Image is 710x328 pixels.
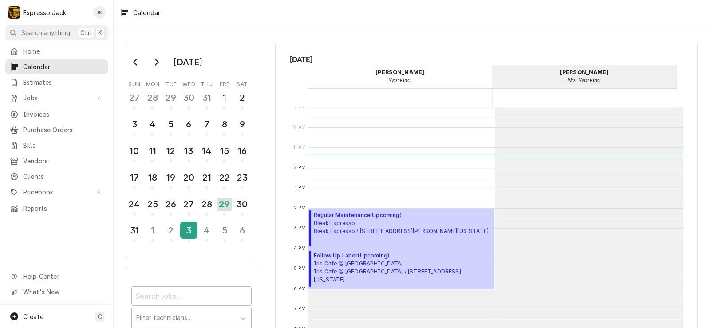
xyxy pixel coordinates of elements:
[217,144,231,158] div: 15
[127,91,141,104] div: 27
[23,272,103,281] span: Help Center
[127,55,145,69] button: Go to previous month
[5,285,108,299] a: Go to What's New
[23,141,103,150] span: Bills
[143,78,162,88] th: Monday
[200,144,213,158] div: 14
[23,110,103,119] span: Invoices
[23,156,103,166] span: Vendors
[127,198,141,211] div: 24
[314,211,489,219] span: Regular Maintenance ( Upcoming )
[290,164,308,171] span: 12 PM
[164,118,178,131] div: 5
[308,209,494,249] div: [Service] Regular Maintenance Break Espresso Break Espresso / 432 North Higgins Avenue, Missoula,...
[568,77,601,83] em: Not Working
[8,6,20,19] div: E
[146,198,159,211] div: 25
[5,25,108,40] button: Search anythingCtrlK
[5,201,108,216] a: Reports
[308,65,493,87] div: Jack Kehoe - Working
[182,198,196,211] div: 27
[200,224,213,237] div: 4
[5,44,108,59] a: Home
[23,172,103,181] span: Clients
[127,144,141,158] div: 10
[164,224,178,237] div: 2
[308,249,494,289] div: [Service] Follow Up Labor Iris Cafe @ Missoula College Iris Cafe @ Missoula College / 1205 East B...
[182,171,196,184] div: 20
[98,28,102,37] span: K
[235,91,249,104] div: 2
[291,144,308,151] span: 11 AM
[5,91,108,105] a: Go to Jobs
[292,285,308,292] span: 6 PM
[181,223,197,238] div: 3
[200,198,213,211] div: 28
[23,47,103,56] span: Home
[290,124,308,131] span: 10 AM
[5,138,108,153] a: Bills
[235,198,249,211] div: 30
[23,313,43,320] span: Create
[23,78,103,87] span: Estimates
[146,224,159,237] div: 1
[308,249,494,289] div: Follow Up Labor(Upcoming)Iris Cafe @ [GEOGRAPHIC_DATA]Iris Cafe @ [GEOGRAPHIC_DATA] / [STREET_ADD...
[93,6,106,19] div: Jack Kehoe's Avatar
[126,43,256,259] div: Calendar Day Picker
[235,224,249,237] div: 6
[126,78,143,88] th: Sunday
[5,75,108,90] a: Estimates
[164,171,178,184] div: 19
[200,118,213,131] div: 7
[23,8,66,17] div: Espresso Jack
[146,118,159,131] div: 4
[314,260,492,284] span: Iris Cafe @ [GEOGRAPHIC_DATA] Iris Cafe @ [GEOGRAPHIC_DATA] / [STREET_ADDRESS][US_STATE]
[5,154,108,168] a: Vendors
[147,55,165,69] button: Go to next month
[235,171,249,184] div: 23
[292,103,308,111] span: 9 AM
[5,185,108,199] a: Go to Pricebook
[164,91,178,104] div: 29
[131,286,252,306] input: Search jobs...
[146,144,159,158] div: 11
[8,6,20,19] div: Espresso Jack's Avatar
[5,107,108,122] a: Invoices
[292,205,308,212] span: 2 PM
[23,125,103,134] span: Purchase Orders
[292,225,308,232] span: 3 PM
[23,187,90,197] span: Pricebook
[292,245,308,252] span: 4 PM
[23,204,103,213] span: Reports
[560,69,609,75] strong: [PERSON_NAME]
[127,118,141,131] div: 3
[5,269,108,284] a: Go to Help Center
[290,54,683,65] span: [DATE]
[233,78,251,88] th: Saturday
[21,28,70,37] span: Search anything
[314,219,489,235] span: Break Espresso Break Espresso / [STREET_ADDRESS][PERSON_NAME][US_STATE]
[308,209,494,249] div: Regular Maintenance(Upcoming)Break EspressoBreak Espresso / [STREET_ADDRESS][PERSON_NAME][US_STATE]
[164,144,178,158] div: 12
[23,62,103,71] span: Calendar
[182,118,196,131] div: 6
[216,78,233,88] th: Friday
[492,65,677,87] div: Samantha Janssen - Not Working
[23,287,103,296] span: What's New
[127,171,141,184] div: 17
[375,69,424,75] strong: [PERSON_NAME]
[146,171,159,184] div: 18
[5,59,108,74] a: Calendar
[217,118,231,131] div: 8
[127,224,141,237] div: 31
[217,198,232,211] div: 29
[217,224,231,237] div: 5
[217,91,231,104] div: 1
[5,169,108,184] a: Clients
[200,171,213,184] div: 21
[314,252,492,260] span: Follow Up Labor ( Upcoming )
[292,265,308,272] span: 5 PM
[235,144,249,158] div: 16
[198,78,216,88] th: Thursday
[146,91,159,104] div: 28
